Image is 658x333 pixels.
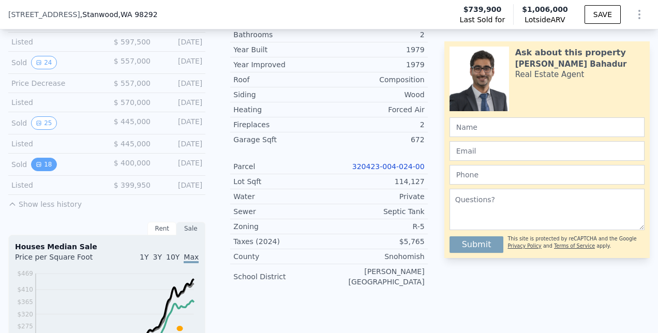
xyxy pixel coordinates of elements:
div: $5,765 [329,236,425,247]
span: 10Y [166,253,180,261]
tspan: $320 [17,311,33,318]
tspan: $469 [17,270,33,277]
div: Composition [329,74,425,85]
div: Year Built [233,44,329,55]
div: R-5 [329,221,425,232]
div: Houses Median Sale [15,241,199,252]
input: Phone [450,165,645,185]
div: Heating [233,104,329,115]
span: 3Y [153,253,162,261]
button: Submit [450,236,504,253]
div: Roof [233,74,329,85]
div: [PERSON_NAME] Bahadur [515,59,627,69]
div: Water [233,191,329,202]
div: Listed [11,37,99,47]
div: [DATE] [159,37,202,47]
span: $739,900 [463,4,502,14]
div: Bathrooms [233,29,329,40]
div: Listed [11,180,99,190]
button: Show less history [8,195,82,209]
div: Price Decrease [11,78,99,88]
a: 320423-004-024-00 [352,162,425,171]
div: Real Estate Agent [515,69,585,80]
div: Sold [11,158,99,171]
span: $ 445,000 [114,117,151,126]
div: 1979 [329,44,425,55]
div: Zoning [233,221,329,232]
div: [DATE] [159,97,202,108]
input: Name [450,117,645,137]
div: 2 [329,29,425,40]
button: View historical data [31,116,56,130]
span: $ 399,950 [114,181,151,189]
button: View historical data [31,158,56,171]
div: Ask about this property [515,47,626,59]
div: Lot Sqft [233,176,329,187]
div: [DATE] [159,158,202,171]
div: County [233,251,329,262]
span: $ 557,000 [114,79,151,87]
div: Price per Square Foot [15,252,107,268]
div: [DATE] [159,78,202,88]
div: Garage Sqft [233,134,329,145]
span: Max [184,253,199,263]
div: Snohomish [329,251,425,262]
span: 1Y [140,253,148,261]
div: Sold [11,116,99,130]
div: Private [329,191,425,202]
button: Show Options [629,4,650,25]
div: Sewer [233,206,329,217]
button: SAVE [585,5,621,24]
div: Siding [233,89,329,100]
div: Parcel [233,161,329,172]
div: Forced Air [329,104,425,115]
div: Taxes (2024) [233,236,329,247]
span: $1,006,000 [522,5,568,13]
span: $ 570,000 [114,98,151,107]
span: [STREET_ADDRESS] [8,9,80,20]
div: [DATE] [159,139,202,149]
span: Lotside ARV [522,14,568,25]
div: Sale [176,222,205,235]
div: Fireplaces [233,119,329,130]
input: Email [450,141,645,161]
span: $ 445,000 [114,140,151,148]
span: , WA 98292 [118,10,158,19]
div: School District [233,271,329,282]
tspan: $365 [17,298,33,306]
div: 2 [329,119,425,130]
tspan: $410 [17,286,33,293]
div: [DATE] [159,116,202,130]
div: [DATE] [159,56,202,69]
div: Listed [11,139,99,149]
span: $ 557,000 [114,57,151,65]
button: View historical data [31,56,56,69]
div: Year Improved [233,59,329,70]
div: [PERSON_NAME][GEOGRAPHIC_DATA] [329,266,425,287]
div: Wood [329,89,425,100]
div: Rent [147,222,176,235]
tspan: $275 [17,323,33,330]
span: Last Sold for [460,14,505,25]
div: Sold [11,56,99,69]
span: $ 400,000 [114,159,151,167]
div: This site is protected by reCAPTCHA and the Google and apply. [507,232,645,253]
div: 1979 [329,59,425,70]
div: Septic Tank [329,206,425,217]
div: 672 [329,134,425,145]
span: , Stanwood [80,9,158,20]
a: Privacy Policy [507,243,541,249]
a: Terms of Service [554,243,595,249]
div: 114,127 [329,176,425,187]
div: [DATE] [159,180,202,190]
span: $ 597,500 [114,38,151,46]
div: Listed [11,97,99,108]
